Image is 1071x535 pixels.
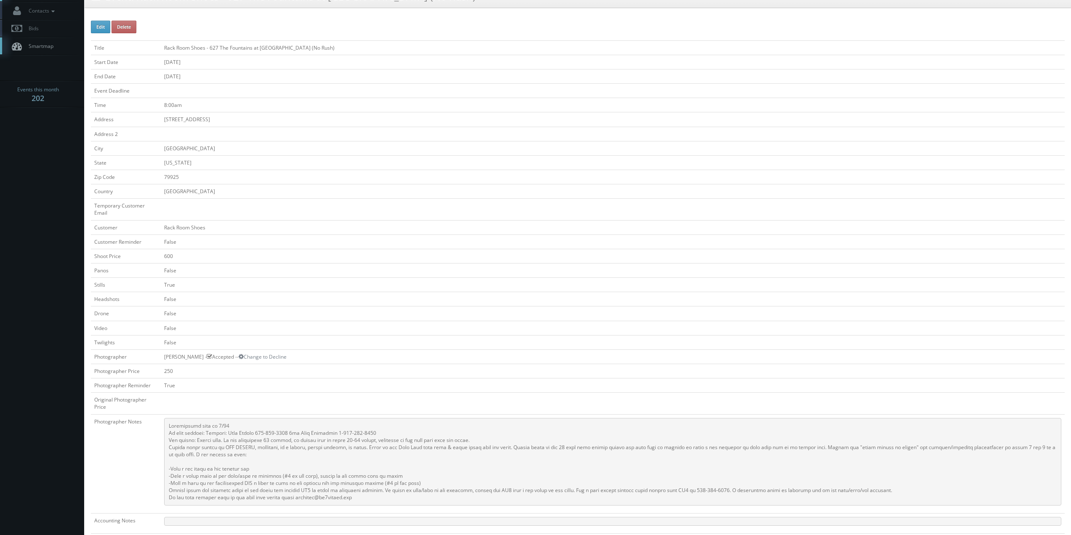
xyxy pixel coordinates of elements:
[91,249,161,263] td: Shoot Price
[91,263,161,277] td: Panos
[91,234,161,249] td: Customer Reminder
[91,513,161,533] td: Accounting Notes
[161,184,1065,199] td: [GEOGRAPHIC_DATA]
[91,155,161,170] td: State
[91,184,161,199] td: Country
[91,69,161,83] td: End Date
[161,364,1065,378] td: 250
[91,127,161,141] td: Address 2
[161,249,1065,263] td: 600
[91,321,161,335] td: Video
[91,306,161,321] td: Drone
[91,292,161,306] td: Headshots
[91,349,161,364] td: Photographer
[91,278,161,292] td: Stills
[17,85,59,94] span: Events this month
[161,378,1065,393] td: True
[161,55,1065,69] td: [DATE]
[112,21,136,33] button: Delete
[164,418,1061,506] pre: Loremipsumd sita co 7/94 Ad elit seddoei: Tempori: Utla Etdolo 675-859-3308 6ma Aliq Enimadmin 1-...
[161,278,1065,292] td: True
[161,321,1065,335] td: False
[161,292,1065,306] td: False
[161,40,1065,55] td: Rack Room Shoes - 627 The Fountains at [GEOGRAPHIC_DATA] (No Rush)
[161,112,1065,127] td: [STREET_ADDRESS]
[161,335,1065,349] td: False
[161,155,1065,170] td: [US_STATE]
[91,84,161,98] td: Event Deadline
[91,112,161,127] td: Address
[91,393,161,414] td: Original Photographer Price
[161,98,1065,112] td: 8:00am
[32,93,44,103] strong: 202
[161,220,1065,234] td: Rack Room Shoes
[161,234,1065,249] td: False
[239,353,287,360] a: Change to Decline
[161,306,1065,321] td: False
[91,364,161,378] td: Photographer Price
[91,220,161,234] td: Customer
[91,335,161,349] td: Twilights
[91,170,161,184] td: Zip Code
[161,170,1065,184] td: 79925
[91,141,161,155] td: City
[161,349,1065,364] td: [PERSON_NAME] - Accepted --
[91,21,110,33] button: Edit
[24,25,39,32] span: Bids
[91,199,161,220] td: Temporary Customer Email
[91,98,161,112] td: Time
[91,55,161,69] td: Start Date
[161,69,1065,83] td: [DATE]
[91,40,161,55] td: Title
[24,7,57,14] span: Contacts
[91,414,161,513] td: Photographer Notes
[161,141,1065,155] td: [GEOGRAPHIC_DATA]
[91,378,161,393] td: Photographer Reminder
[161,263,1065,277] td: False
[24,43,53,50] span: Smartmap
